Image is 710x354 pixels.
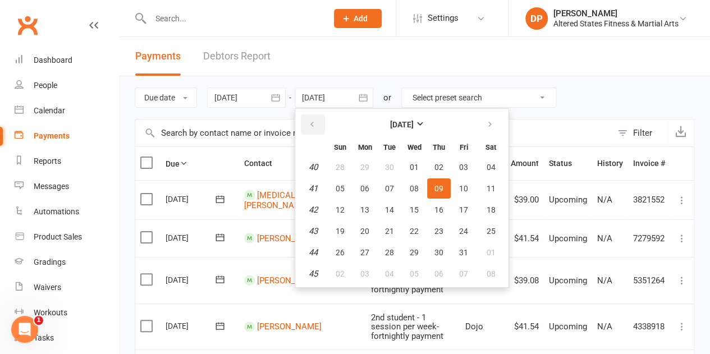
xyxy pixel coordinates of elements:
span: 06 [434,269,443,278]
th: Invoice # [628,147,670,180]
span: 24 [459,227,468,236]
a: Payments [15,123,118,149]
button: 04 [477,157,505,177]
span: 29 [360,163,369,172]
span: 25 [487,227,496,236]
button: Filter [612,119,667,146]
span: 04 [385,269,394,278]
button: 07 [378,178,401,199]
td: 7279592 [628,219,670,258]
a: Workouts [15,300,118,325]
div: Workouts [34,308,67,317]
span: 12 [336,205,345,214]
span: 11 [487,184,496,193]
iframe: Intercom live chat [11,316,38,343]
td: $39.08 [506,257,544,304]
em: 41 [309,183,318,194]
button: 22 [402,221,426,241]
span: 23 [434,227,443,236]
div: Waivers [34,283,61,292]
span: 01 [410,163,419,172]
span: 26 [336,248,345,257]
div: People [34,81,57,90]
span: 19 [336,227,345,236]
span: 05 [410,269,419,278]
strong: [DATE] [390,120,414,129]
button: Payments [135,37,181,76]
em: 43 [309,226,318,236]
a: [MEDICAL_DATA][PERSON_NAME] [244,190,322,211]
span: 18 [487,205,496,214]
span: 1 [34,316,43,325]
button: 09 [427,178,451,199]
span: Upcoming [549,275,587,286]
div: Messages [34,182,69,191]
span: 05 [336,184,345,193]
td: 3821552 [628,180,670,219]
button: 29 [402,242,426,263]
span: N/A [597,321,612,332]
span: 07 [385,184,394,193]
span: 08 [410,184,419,193]
div: Calendar [34,106,65,115]
small: Sunday [334,143,346,151]
span: 21 [385,227,394,236]
div: Dashboard [34,56,72,65]
div: Altered States Fitness & Martial Arts [553,19,679,29]
button: 25 [477,221,505,241]
button: Add [334,9,382,28]
button: 11 [477,178,505,199]
button: 21 [378,221,401,241]
button: 28 [378,242,401,263]
a: Messages [15,174,118,199]
button: 05 [402,264,426,284]
button: 08 [402,178,426,199]
a: [PERSON_NAME] [257,275,322,286]
button: 03 [452,157,475,177]
td: Dojo [460,304,506,350]
button: 06 [353,178,377,199]
button: 23 [427,221,451,241]
button: 19 [328,221,352,241]
div: Product Sales [34,232,82,241]
button: 17 [452,200,475,220]
th: History [592,147,628,180]
div: DP [525,7,548,30]
button: 03 [353,264,377,284]
span: 22 [410,227,419,236]
span: Add [354,14,368,23]
em: 42 [309,205,318,215]
div: [DATE] [166,271,217,288]
th: Status [544,147,592,180]
button: 05 [328,178,352,199]
span: 28 [385,248,394,257]
a: Dashboard [15,48,118,73]
td: $41.54 [506,304,544,350]
button: 01 [402,157,426,177]
td: 4338918 [628,304,670,350]
span: 02 [336,269,345,278]
a: Gradings [15,250,118,275]
span: 07 [459,269,468,278]
a: Waivers [15,275,118,300]
a: Debtors Report [203,37,271,76]
span: 30 [434,248,443,257]
div: Filter [633,126,652,140]
span: 03 [360,269,369,278]
span: 20 [360,227,369,236]
a: Reports [15,149,118,174]
span: 01 [487,248,496,257]
div: or [383,91,391,104]
a: People [15,73,118,98]
small: Tuesday [383,143,396,151]
span: 10 [459,184,468,193]
td: $41.54 [506,219,544,258]
button: 31 [452,242,475,263]
button: Due date [135,88,197,108]
a: Calendar [15,98,118,123]
span: 02 [434,163,443,172]
div: Automations [34,207,79,216]
div: [PERSON_NAME] [553,8,679,19]
p: The Trend Micro Maximum Security settings have been synced to the Trend Micro Toolbar. [4,26,174,47]
span: 09 [434,184,443,193]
